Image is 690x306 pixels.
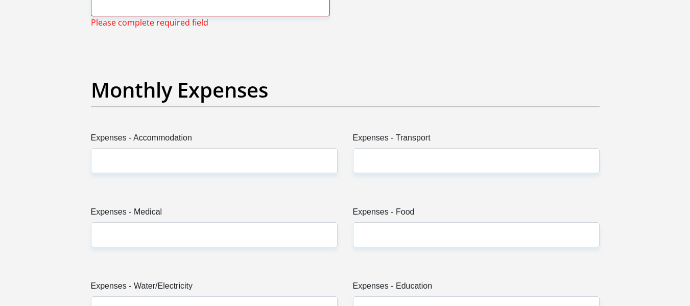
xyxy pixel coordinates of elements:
[353,280,600,296] label: Expenses - Education
[353,222,600,247] input: Expenses - Food
[91,132,338,148] label: Expenses - Accommodation
[353,148,600,173] input: Expenses - Transport
[91,206,338,222] label: Expenses - Medical
[91,280,338,296] label: Expenses - Water/Electricity
[91,222,338,247] input: Expenses - Medical
[91,148,338,173] input: Expenses - Accommodation
[91,16,208,29] span: Please complete required field
[353,132,600,148] label: Expenses - Transport
[91,78,600,102] h2: Monthly Expenses
[353,206,600,222] label: Expenses - Food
